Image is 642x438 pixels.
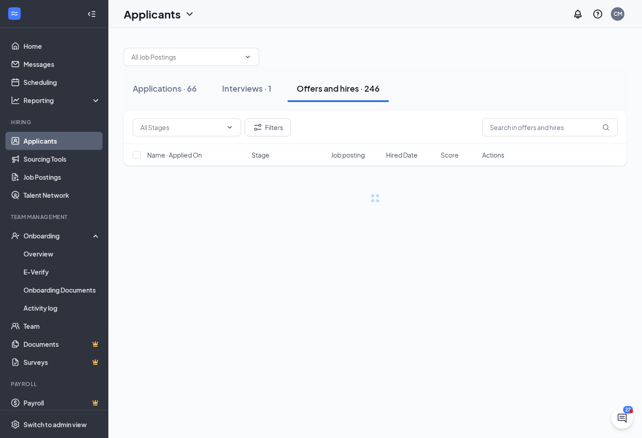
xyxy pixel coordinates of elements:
[23,353,101,371] a: SurveysCrown
[184,9,195,19] svg: ChevronDown
[23,420,87,429] div: Switch to admin view
[386,150,418,159] span: Hired Date
[140,122,223,132] input: All Stages
[133,83,197,94] div: Applications · 66
[614,10,622,18] div: CM
[482,118,618,136] input: Search in offers and hires
[23,168,101,186] a: Job Postings
[252,122,263,133] svg: Filter
[623,406,633,414] div: 22
[23,73,101,91] a: Scheduling
[23,394,101,412] a: PayrollCrown
[441,150,459,159] span: Score
[10,9,19,18] svg: WorkstreamLogo
[23,299,101,317] a: Activity log
[23,335,101,353] a: DocumentsCrown
[11,380,99,388] div: Payroll
[251,150,270,159] span: Stage
[11,231,20,240] svg: UserCheck
[297,83,380,94] div: Offers and hires · 246
[611,407,633,429] iframe: Intercom live chat
[11,118,99,126] div: Hiring
[23,231,93,240] div: Onboarding
[23,186,101,204] a: Talent Network
[331,150,365,159] span: Job posting
[23,150,101,168] a: Sourcing Tools
[11,213,99,221] div: Team Management
[11,96,20,105] svg: Analysis
[23,37,101,55] a: Home
[602,124,609,131] svg: MagnifyingGlass
[222,83,271,94] div: Interviews · 1
[124,6,181,22] h1: Applicants
[23,317,101,335] a: Team
[23,281,101,299] a: Onboarding Documents
[23,245,101,263] a: Overview
[23,263,101,281] a: E-Verify
[23,55,101,73] a: Messages
[226,124,233,131] svg: ChevronDown
[11,420,20,429] svg: Settings
[244,53,251,61] svg: ChevronDown
[245,118,291,136] button: Filter Filters
[147,150,202,159] span: Name · Applied On
[23,132,101,150] a: Applicants
[572,9,583,19] svg: Notifications
[23,96,101,105] div: Reporting
[87,9,96,19] svg: Collapse
[131,52,241,62] input: All Job Postings
[592,9,603,19] svg: QuestionInfo
[482,150,504,159] span: Actions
